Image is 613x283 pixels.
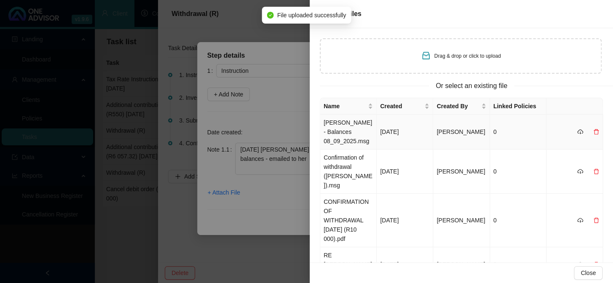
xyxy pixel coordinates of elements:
span: delete [593,168,599,174]
td: [PERSON_NAME] - Balances 08_09_2025.msg [320,115,377,150]
span: [PERSON_NAME] [436,261,485,268]
td: [DATE] [377,194,433,247]
span: Or select an existing file [429,80,514,91]
span: delete [593,129,599,135]
th: Linked Policies [490,98,546,115]
td: 0 [490,194,546,247]
span: [PERSON_NAME] [436,217,485,224]
span: Drag & drop or click to upload [434,53,501,59]
span: cloud-download [577,129,583,135]
span: [PERSON_NAME] [436,128,485,135]
td: [DATE] [377,247,433,282]
span: Name [324,101,366,111]
span: inbox [421,51,431,61]
span: check-circle [267,12,274,19]
td: [DATE] [377,115,433,150]
span: cloud-download [577,217,583,223]
span: [PERSON_NAME] [436,168,485,175]
td: 0 [490,115,546,150]
th: Name [320,98,377,115]
th: Created By [433,98,490,115]
span: Created [380,101,423,111]
td: [DATE] [377,150,433,194]
td: 0 [490,150,546,194]
span: Attach Files [323,10,361,17]
span: cloud-download [577,262,583,267]
td: 0 [490,247,546,282]
span: File uploaded successfully [277,11,346,20]
span: Close [581,268,596,278]
td: Confirmation of withdrawal ([PERSON_NAME]).msg [320,150,377,194]
td: RE [PERSON_NAME].msg [320,247,377,282]
button: Close [574,266,602,280]
td: CONFIRMATION OF WITHDRAWAL [DATE] (R10 000).pdf [320,194,377,247]
span: delete [593,217,599,223]
span: Created By [436,101,479,111]
span: cloud-download [577,168,583,174]
th: Created [377,98,433,115]
span: delete [593,262,599,267]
